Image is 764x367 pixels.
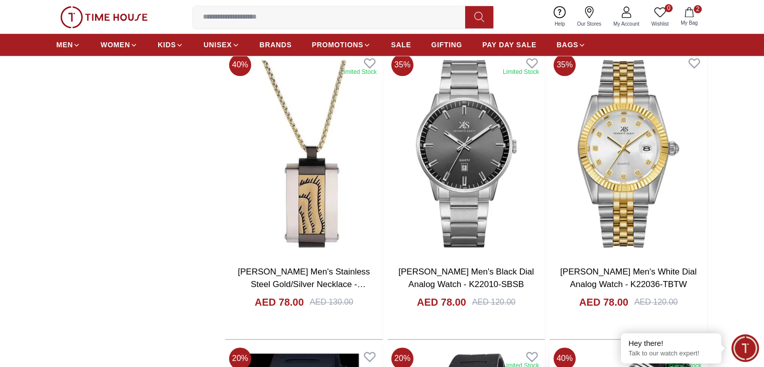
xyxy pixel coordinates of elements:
[573,20,605,28] span: Our Stores
[550,50,707,257] img: Kenneth Scott Men's White Dial Analog Watch - K22036-TBTW
[398,267,534,290] a: [PERSON_NAME] Men's Black Dial Analog Watch - K22010-SBSB
[100,40,130,50] span: WOMEN
[60,6,148,28] img: ...
[472,296,515,308] div: AED 120.00
[391,36,411,54] a: SALE
[503,68,539,76] div: Limited Stock
[203,40,232,50] span: UNISEX
[731,334,759,362] div: Chat Widget
[554,54,576,76] span: 35 %
[255,295,304,309] h4: AED 78.00
[260,40,292,50] span: BRANDS
[431,40,462,50] span: GIFTING
[579,295,628,309] h4: AED 78.00
[225,50,383,257] img: LEE COOPER Men's Stainless Steel Gold/Silver Necklace - LC.N.01153.130
[100,36,138,54] a: WOMEN
[665,4,673,12] span: 0
[560,267,697,290] a: [PERSON_NAME] Men's White Dial Analog Watch - K22036-TBTW
[557,40,578,50] span: BAGS
[387,50,545,257] img: Kenneth Scott Men's Black Dial Analog Watch - K22010-SBSB
[56,40,73,50] span: MEN
[609,20,643,28] span: My Account
[417,295,466,309] h4: AED 78.00
[628,349,714,358] p: Talk to our watch expert!
[482,36,536,54] a: PAY DAY SALE
[391,54,413,76] span: 35 %
[391,40,411,50] span: SALE
[158,36,183,54] a: KIDS
[312,36,371,54] a: PROMOTIONS
[694,5,702,13] span: 2
[203,36,239,54] a: UNISEX
[551,20,569,28] span: Help
[260,36,292,54] a: BRANDS
[634,296,678,308] div: AED 120.00
[549,4,571,30] a: Help
[310,296,353,308] div: AED 130.00
[647,20,673,28] span: Wishlist
[677,19,702,27] span: My Bag
[238,267,370,302] a: [PERSON_NAME] Men's Stainless Steel Gold/Silver Necklace - LC.N.01153.130
[158,40,176,50] span: KIDS
[341,68,377,76] div: Limited Stock
[312,40,364,50] span: PROMOTIONS
[482,40,536,50] span: PAY DAY SALE
[645,4,675,30] a: 0Wishlist
[571,4,607,30] a: Our Stores
[229,54,251,76] span: 40 %
[431,36,462,54] a: GIFTING
[56,36,80,54] a: MEN
[675,5,704,29] button: 2My Bag
[628,338,714,348] div: Hey there!
[557,36,586,54] a: BAGS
